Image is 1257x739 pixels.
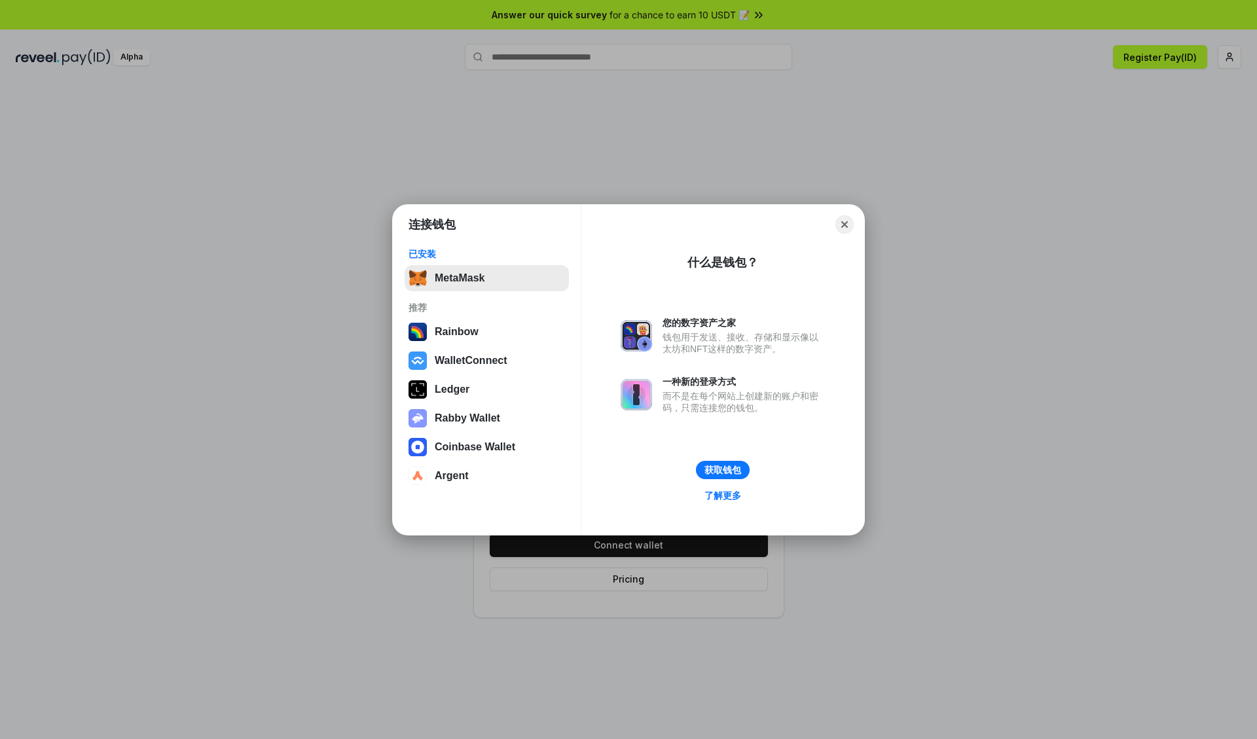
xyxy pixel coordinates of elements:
[409,351,427,370] img: svg+xml,%3Csvg%20width%3D%2228%22%20height%3D%2228%22%20viewBox%3D%220%200%2028%2028%22%20fill%3D...
[687,255,758,270] div: 什么是钱包？
[704,464,741,476] div: 获取钱包
[409,269,427,287] img: svg+xml,%3Csvg%20fill%3D%22none%22%20height%3D%2233%22%20viewBox%3D%220%200%2035%2033%22%20width%...
[435,326,479,338] div: Rainbow
[435,272,484,284] div: MetaMask
[435,441,515,453] div: Coinbase Wallet
[405,434,569,460] button: Coinbase Wallet
[405,319,569,345] button: Rainbow
[435,355,507,367] div: WalletConnect
[697,487,749,504] a: 了解更多
[405,463,569,489] button: Argent
[409,438,427,456] img: svg+xml,%3Csvg%20width%3D%2228%22%20height%3D%2228%22%20viewBox%3D%220%200%2028%2028%22%20fill%3D...
[663,390,825,414] div: 而不是在每个网站上创建新的账户和密码，只需连接您的钱包。
[835,215,854,234] button: Close
[409,467,427,485] img: svg+xml,%3Csvg%20width%3D%2228%22%20height%3D%2228%22%20viewBox%3D%220%200%2028%2028%22%20fill%3D...
[405,265,569,291] button: MetaMask
[435,470,469,482] div: Argent
[621,320,652,351] img: svg+xml,%3Csvg%20xmlns%3D%22http%3A%2F%2Fwww.w3.org%2F2000%2Fsvg%22%20fill%3D%22none%22%20viewBox...
[435,384,469,395] div: Ledger
[435,412,500,424] div: Rabby Wallet
[405,405,569,431] button: Rabby Wallet
[409,380,427,399] img: svg+xml,%3Csvg%20xmlns%3D%22http%3A%2F%2Fwww.w3.org%2F2000%2Fsvg%22%20width%3D%2228%22%20height%3...
[663,376,825,388] div: 一种新的登录方式
[663,331,825,355] div: 钱包用于发送、接收、存储和显示像以太坊和NFT这样的数字资产。
[405,348,569,374] button: WalletConnect
[409,248,565,260] div: 已安装
[409,302,565,314] div: 推荐
[621,379,652,410] img: svg+xml,%3Csvg%20xmlns%3D%22http%3A%2F%2Fwww.w3.org%2F2000%2Fsvg%22%20fill%3D%22none%22%20viewBox...
[704,490,741,501] div: 了解更多
[409,217,456,232] h1: 连接钱包
[663,317,825,329] div: 您的数字资产之家
[409,323,427,341] img: svg+xml,%3Csvg%20width%3D%22120%22%20height%3D%22120%22%20viewBox%3D%220%200%20120%20120%22%20fil...
[409,409,427,427] img: svg+xml,%3Csvg%20xmlns%3D%22http%3A%2F%2Fwww.w3.org%2F2000%2Fsvg%22%20fill%3D%22none%22%20viewBox...
[405,376,569,403] button: Ledger
[696,461,750,479] button: 获取钱包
